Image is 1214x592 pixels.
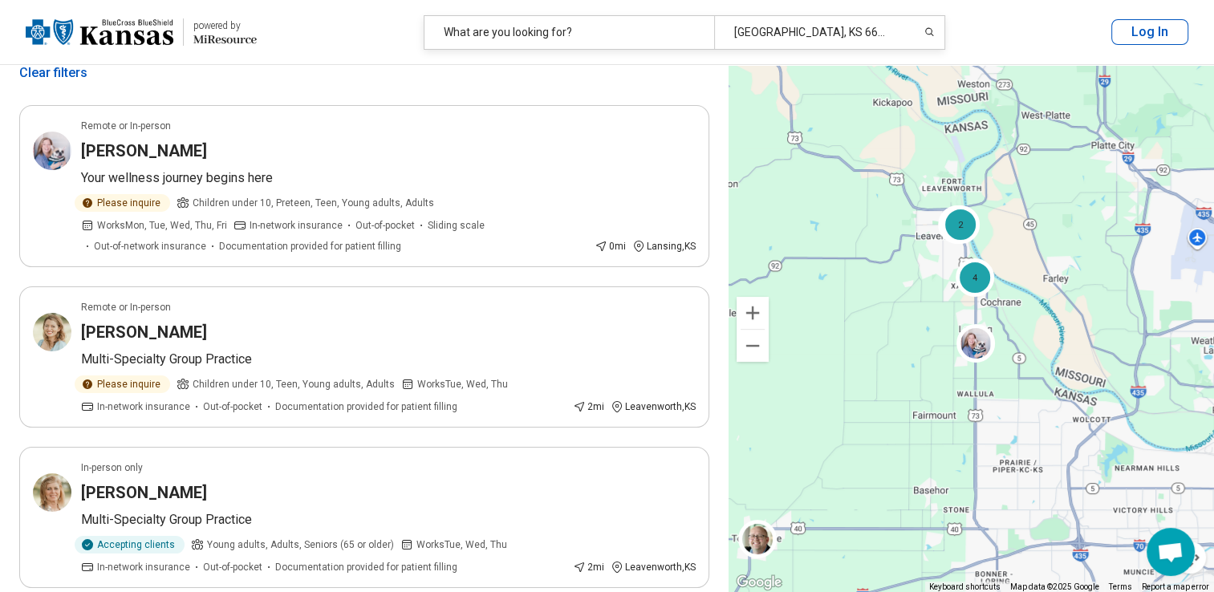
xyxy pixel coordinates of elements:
p: Multi-Specialty Group Practice [81,350,696,369]
span: Works Tue, Wed, Thu [417,377,508,391]
span: Documentation provided for patient filling [219,239,401,253]
div: Lansing , KS [632,239,696,253]
h3: [PERSON_NAME] [81,481,207,504]
div: Leavenworth , KS [611,399,696,414]
a: Blue Cross Blue Shield Kansaspowered by [26,13,257,51]
span: Children under 10, Teen, Young adults, Adults [193,377,395,391]
h3: [PERSON_NAME] [81,140,207,162]
span: Out-of-pocket [203,560,262,574]
span: In-network insurance [250,218,343,233]
div: powered by [193,18,257,33]
span: In-network insurance [97,399,190,414]
span: Works Mon, Tue, Wed, Thu, Fri [97,218,227,233]
div: Please inquire [75,375,170,393]
div: [GEOGRAPHIC_DATA], KS 66043, [GEOGRAPHIC_DATA] [714,16,907,49]
p: Multi-Specialty Group Practice [81,510,696,529]
div: 4 [956,258,994,297]
a: Report a map error [1142,582,1209,591]
span: Documentation provided for patient filling [275,399,457,414]
div: Accepting clients [75,536,185,553]
span: Out-of-pocket [355,218,415,233]
div: Open chat [1147,528,1195,576]
div: 2 mi [573,399,604,414]
span: Children under 10, Preteen, Teen, Young adults, Adults [193,196,434,210]
div: Clear filters [19,54,87,92]
p: Your wellness journey begins here [81,168,696,188]
button: Zoom in [737,297,769,329]
div: 2 mi [573,560,604,574]
span: Out-of-pocket [203,399,262,414]
p: Remote or In-person [81,300,171,314]
span: Out-of-network insurance [94,239,206,253]
img: Blue Cross Blue Shield Kansas [26,13,173,51]
span: In-network insurance [97,560,190,574]
span: Sliding scale [428,218,485,233]
h3: [PERSON_NAME] [81,321,207,343]
span: Young adults, Adults, Seniors (65 or older) [207,537,394,552]
div: What are you looking for? [424,16,715,49]
div: 0 mi [595,239,626,253]
a: Terms (opens in new tab) [1109,582,1132,591]
span: Documentation provided for patient filling [275,560,457,574]
button: Log In [1111,19,1188,45]
div: Please inquire [75,194,170,212]
p: Remote or In-person [81,119,171,133]
button: Zoom out [737,330,769,362]
span: Works Tue, Wed, Thu [416,537,507,552]
p: In-person only [81,460,143,475]
span: Map data ©2025 Google [1010,582,1099,591]
div: 2 [941,205,980,244]
div: Leavenworth , KS [611,560,696,574]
